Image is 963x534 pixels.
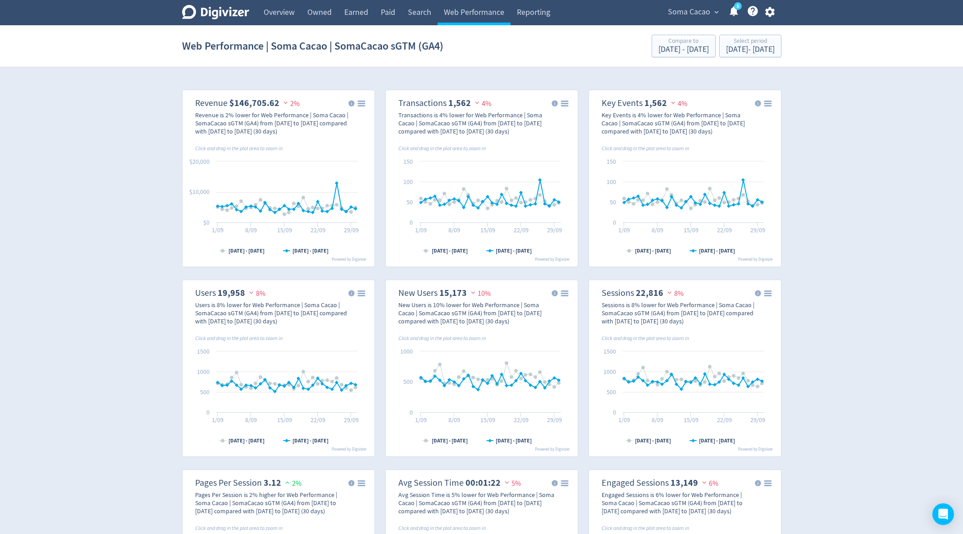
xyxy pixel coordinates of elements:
[513,416,528,424] text: 22/09
[480,226,495,234] text: 15/09
[403,157,413,166] text: 150
[738,447,773,452] text: Powered by Digivizer
[502,479,511,486] img: negative-performance.svg
[264,477,281,489] strong: 3.12
[218,287,245,299] strong: 19,958
[283,479,292,486] img: positive-performance.svg
[602,111,758,135] div: Key Events is 4% lower for Web Performance | Soma Cacao | SomaCacao sGTM (GA4) from [DATE] to [DA...
[189,157,210,166] text: $20,000
[602,477,669,488] dt: Engaged Sessions
[603,347,616,355] text: 1500
[613,218,616,226] text: 0
[683,226,698,234] text: 15/09
[195,525,283,532] i: Click and drag in the plot area to zoom in
[398,97,447,109] dt: Transactions
[247,289,265,298] span: 8%
[277,226,292,234] text: 15/09
[658,46,709,54] div: [DATE] - [DATE]
[513,226,528,234] text: 22/09
[195,477,262,488] dt: Pages Per Session
[212,416,224,424] text: 1/09
[406,198,413,206] text: 50
[283,479,301,488] span: 2%
[652,226,663,234] text: 8/09
[229,97,279,109] strong: $146,705.62
[607,178,616,186] text: 100
[228,437,265,444] text: [DATE] - [DATE]
[644,97,667,109] strong: 1,562
[593,94,777,263] svg: Key Events 1,562 4%
[469,289,478,296] img: negative-performance.svg
[736,3,739,9] text: 5
[932,503,954,525] div: Open Intercom Messenger
[228,247,265,254] text: [DATE] - [DATE]
[652,416,663,424] text: 8/09
[726,46,775,54] div: [DATE] - [DATE]
[719,35,781,57] button: Select period[DATE]- [DATE]
[635,437,671,444] text: [DATE] - [DATE]
[502,479,521,488] span: 5%
[415,416,427,424] text: 1/09
[281,99,290,106] img: negative-performance.svg
[618,226,630,234] text: 1/09
[700,479,709,486] img: negative-performance.svg
[332,447,367,452] text: Powered by Digivizer
[195,301,351,325] div: Users is 8% lower for Web Performance | Soma Cacao | SomaCacao sGTM (GA4) from [DATE] to [DATE] c...
[547,226,561,234] text: 29/09
[189,188,210,196] text: $10,000
[281,99,300,108] span: 2%
[665,289,674,296] img: negative-performance.svg
[603,368,616,376] text: 1000
[593,284,777,453] svg: Sessions 22,816 8%
[195,287,216,299] dt: Users
[602,335,689,342] i: Click and drag in the plot area to zoom in
[195,335,283,342] i: Click and drag in the plot area to zoom in
[186,94,371,263] svg: Revenue $146,705.62 2%
[403,178,413,186] text: 100
[717,226,731,234] text: 22/09
[671,477,698,489] strong: 13,149
[610,198,616,206] text: 50
[398,145,486,152] i: Click and drag in the plot area to zoom in
[602,301,758,325] div: Sessions is 8% lower for Web Performance | Soma Cacao | SomaCacao sGTM (GA4) from [DATE] to [DATE...
[389,284,574,453] svg: New Users 15,173 10%
[332,257,367,262] text: Powered by Digivizer
[535,257,570,262] text: Powered by Digivizer
[277,416,292,424] text: 15/09
[750,416,765,424] text: 29/09
[448,97,471,109] strong: 1,562
[738,257,773,262] text: Powered by Digivizer
[195,97,228,109] dt: Revenue
[410,408,413,416] text: 0
[432,437,468,444] text: [DATE] - [DATE]
[398,335,486,342] i: Click and drag in the plot area to zoom in
[618,416,630,424] text: 1/09
[668,5,710,19] span: Soma Cacao
[602,97,643,109] dt: Key Events
[717,416,731,424] text: 22/09
[343,226,358,234] text: 29/09
[245,226,257,234] text: 8/09
[683,416,698,424] text: 15/09
[389,94,574,263] svg: Transactions 1,562 4%
[398,287,438,299] dt: New Users
[292,437,329,444] text: [DATE] - [DATE]
[292,247,329,254] text: [DATE] - [DATE]
[398,525,486,532] i: Click and drag in the plot area to zoom in
[439,287,467,299] strong: 15,173
[398,477,464,488] dt: Avg Session Time
[245,416,257,424] text: 8/09
[636,287,663,299] strong: 22,816
[547,416,561,424] text: 29/09
[400,347,413,355] text: 1000
[466,477,501,489] strong: 00:01:22
[700,479,718,488] span: 6%
[496,437,532,444] text: [DATE] - [DATE]
[607,388,616,396] text: 500
[212,226,224,234] text: 1/09
[197,368,210,376] text: 1000
[343,416,358,424] text: 29/09
[496,247,532,254] text: [DATE] - [DATE]
[602,491,758,515] div: Engaged Sessions is 6% lower for Web Performance | Soma Cacao | SomaCacao sGTM (GA4) from [DATE] ...
[203,218,210,226] text: $0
